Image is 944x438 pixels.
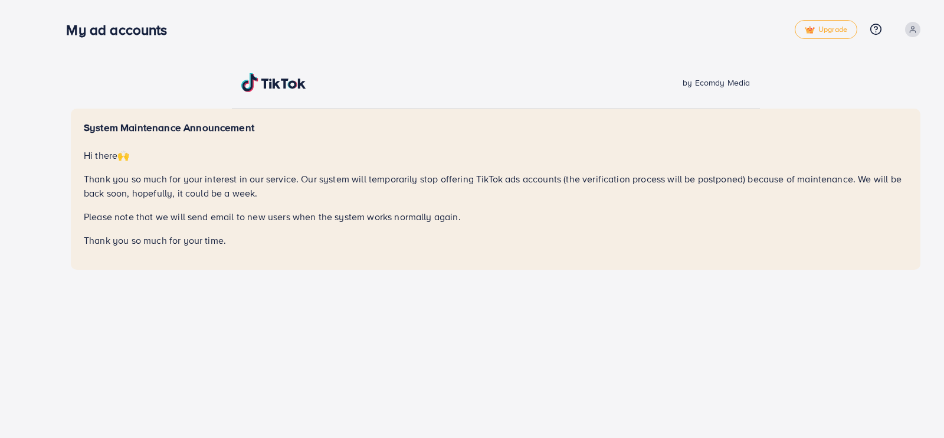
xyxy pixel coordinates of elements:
span: Upgrade [805,25,847,34]
h3: My ad accounts [66,21,176,38]
p: Hi there [84,148,907,162]
img: TikTok [241,73,306,92]
h5: System Maintenance Announcement [84,122,907,134]
p: Thank you so much for your interest in our service. Our system will temporarily stop offering Tik... [84,172,907,200]
span: by Ecomdy Media [683,77,750,89]
span: 🙌 [117,149,129,162]
p: Please note that we will send email to new users when the system works normally again. [84,210,907,224]
p: Thank you so much for your time. [84,233,907,247]
a: tickUpgrade [795,20,857,39]
img: tick [805,26,815,34]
